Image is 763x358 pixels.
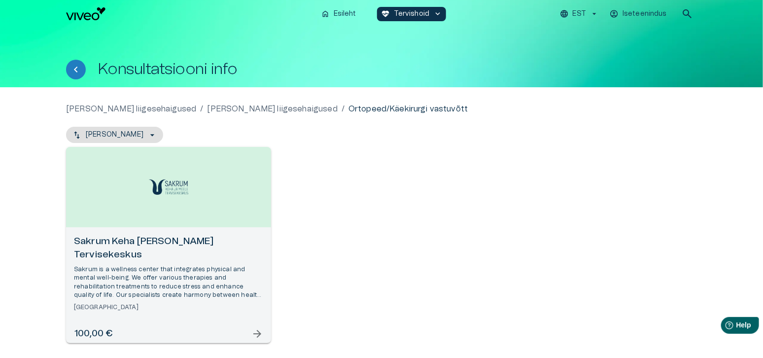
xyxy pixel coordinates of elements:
[394,9,430,19] p: Tervishoid
[608,7,669,21] button: Iseteenindus
[66,103,196,115] a: Luu- ja liigesehaigused
[208,103,338,115] a: Luu- ja liigesehaigused
[348,103,468,115] p: Ortopeed/Käekirurgi vastuvõtt
[686,313,763,341] iframe: Help widget launcher
[377,7,447,21] button: ecg_heartTervishoidkeyboard_arrow_down
[66,147,271,343] a: Open selected supplier available booking dates
[317,7,361,21] button: homeEsileht
[558,7,600,21] button: EST
[66,7,105,20] img: Viveo logo
[74,327,112,341] h6: 100,00 €
[677,4,697,24] button: open search modal
[381,9,390,18] span: ecg_heart
[251,328,263,340] span: arrow_forward
[681,8,693,20] span: search
[66,60,86,79] button: Tagasi
[200,103,203,115] p: /
[321,9,330,18] span: home
[208,103,338,115] p: [PERSON_NAME] liigesehaigused
[74,303,263,312] h6: [GEOGRAPHIC_DATA]
[623,9,667,19] p: Iseteenindus
[74,235,263,261] h6: Sakrum Keha [PERSON_NAME] Tervisekeskus
[342,103,345,115] p: /
[334,9,356,19] p: Esileht
[66,127,163,143] button: [PERSON_NAME]
[573,9,586,19] p: EST
[66,7,313,20] a: Navigate to homepage
[149,179,188,195] img: Sakrum Keha ja Meele Tervisekeskus logo
[98,61,238,78] h1: Konsultatsiooni info
[74,265,263,299] p: Sakrum is a wellness center that integrates physical and mental well-being. We offer various ther...
[433,9,442,18] span: keyboard_arrow_down
[66,103,196,115] p: [PERSON_NAME] liigesehaigused
[86,130,143,140] p: [PERSON_NAME]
